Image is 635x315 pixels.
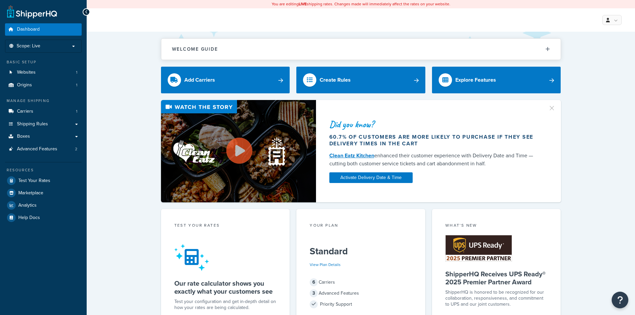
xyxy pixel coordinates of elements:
span: Test Your Rates [18,178,50,184]
div: Test your configuration and get in-depth detail on how your rates are being calculated. [174,299,277,311]
div: Resources [5,167,82,173]
li: Websites [5,66,82,79]
div: Carriers [310,278,412,287]
span: Marketplace [18,190,43,196]
a: Boxes [5,130,82,143]
div: Basic Setup [5,59,82,65]
span: Boxes [17,134,30,139]
a: Add Carriers [161,67,290,93]
span: 3 [310,289,318,297]
h5: Standard [310,246,412,257]
a: Marketplace [5,187,82,199]
div: Add Carriers [184,75,215,85]
span: Dashboard [17,27,40,32]
span: Analytics [18,203,37,208]
a: Clean Eatz Kitchen [329,152,374,159]
p: ShipperHQ is honored to be recognized for our collaboration, responsiveness, and commitment to UP... [445,289,548,307]
h2: Welcome Guide [172,47,218,52]
a: Dashboard [5,23,82,36]
span: Origins [17,82,32,88]
span: Websites [17,70,36,75]
li: Carriers [5,105,82,118]
a: Test Your Rates [5,175,82,187]
span: 1 [76,82,77,88]
div: Advanced Features [310,289,412,298]
a: Explore Features [432,67,561,93]
span: 1 [76,70,77,75]
span: 1 [76,109,77,114]
div: Your Plan [310,222,412,230]
li: Origins [5,79,82,91]
div: enhanced their customer experience with Delivery Date and Time — cutting both customer service ti... [329,152,540,168]
a: Help Docs [5,212,82,224]
div: Create Rules [320,75,351,85]
span: 6 [310,278,318,286]
a: Create Rules [296,67,425,93]
button: Welcome Guide [161,39,561,60]
span: Scope: Live [17,43,40,49]
span: Advanced Features [17,146,57,152]
a: Analytics [5,199,82,211]
a: Carriers1 [5,105,82,118]
div: 60.7% of customers are more likely to purchase if they see delivery times in the cart [329,134,540,147]
a: Websites1 [5,66,82,79]
div: Test your rates [174,222,277,230]
span: Carriers [17,109,33,114]
a: Shipping Rules [5,118,82,130]
div: Did you know? [329,120,540,129]
div: Manage Shipping [5,98,82,104]
h5: Our rate calculator shows you exactly what your customers see [174,279,277,295]
span: 2 [75,146,77,152]
b: LIVE [299,1,307,7]
a: Advanced Features2 [5,143,82,155]
button: Open Resource Center [612,292,628,308]
a: View Plan Details [310,262,341,268]
li: Advanced Features [5,143,82,155]
a: Origins1 [5,79,82,91]
h5: ShipperHQ Receives UPS Ready® 2025 Premier Partner Award [445,270,548,286]
img: Video thumbnail [161,100,316,202]
span: Help Docs [18,215,40,221]
span: Shipping Rules [17,121,48,127]
div: What's New [445,222,548,230]
div: Explore Features [455,75,496,85]
a: Activate Delivery Date & Time [329,172,413,183]
div: Priority Support [310,300,412,309]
